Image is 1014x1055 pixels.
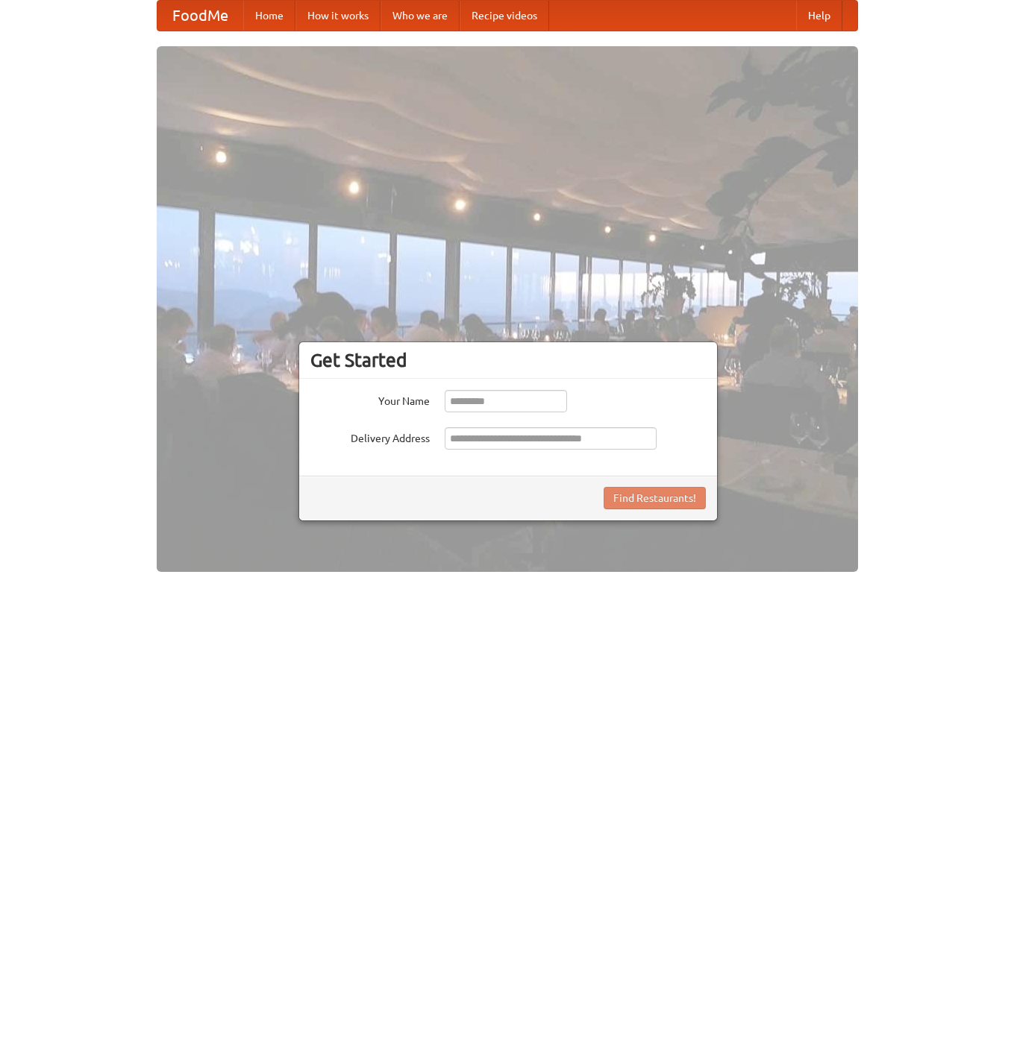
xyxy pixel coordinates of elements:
[157,1,243,31] a: FoodMe
[295,1,381,31] a: How it works
[310,427,430,446] label: Delivery Address
[796,1,842,31] a: Help
[381,1,460,31] a: Who we are
[310,390,430,409] label: Your Name
[460,1,549,31] a: Recipe videos
[604,487,706,509] button: Find Restaurants!
[310,349,706,371] h3: Get Started
[243,1,295,31] a: Home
